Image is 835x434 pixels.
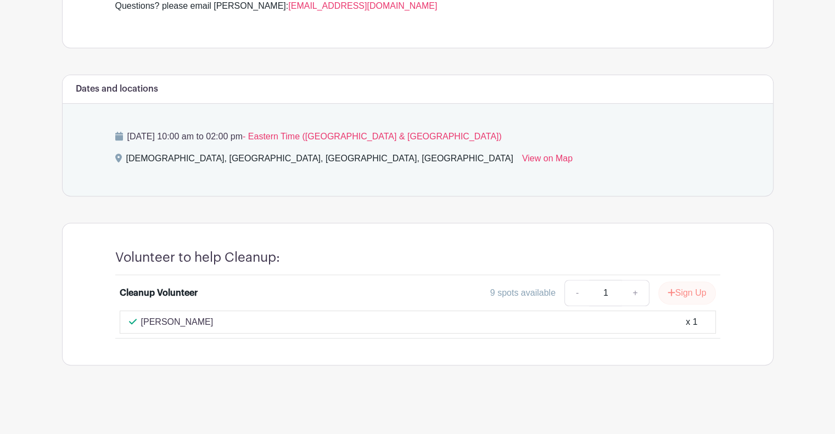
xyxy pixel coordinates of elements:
a: - [564,280,590,306]
a: [EMAIL_ADDRESS][DOMAIN_NAME] [288,1,437,10]
p: [DATE] 10:00 am to 02:00 pm [115,130,720,143]
div: 9 spots available [490,286,556,300]
div: [DEMOGRAPHIC_DATA], [GEOGRAPHIC_DATA], [GEOGRAPHIC_DATA], [GEOGRAPHIC_DATA] [126,152,513,170]
h4: Volunteer to help Cleanup: [115,250,280,266]
span: - Eastern Time ([GEOGRAPHIC_DATA] & [GEOGRAPHIC_DATA]) [243,132,502,141]
div: x 1 [686,315,697,329]
button: Sign Up [658,281,716,305]
a: View on Map [522,152,573,170]
div: Cleanup Volunteer [120,286,198,300]
p: [PERSON_NAME] [141,315,214,329]
a: + [621,280,649,306]
h6: Dates and locations [76,84,158,94]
